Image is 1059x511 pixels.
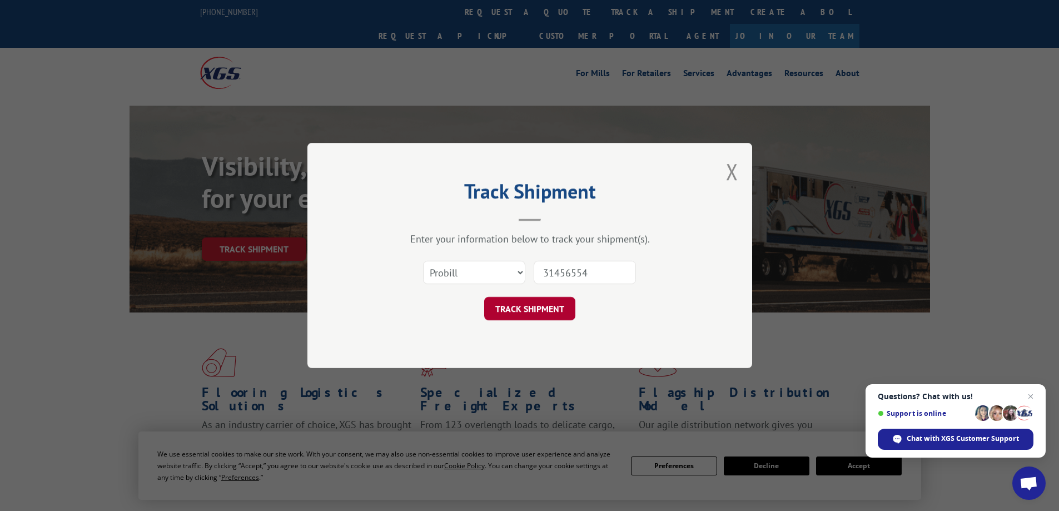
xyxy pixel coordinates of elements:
[1024,390,1037,403] span: Close chat
[534,261,636,284] input: Number(s)
[484,297,575,320] button: TRACK SHIPMENT
[363,232,697,245] div: Enter your information below to track your shipment(s).
[726,157,738,186] button: Close modal
[363,183,697,205] h2: Track Shipment
[878,409,971,418] span: Support is online
[1012,467,1046,500] div: Open chat
[907,434,1019,444] span: Chat with XGS Customer Support
[878,392,1033,401] span: Questions? Chat with us!
[878,429,1033,450] div: Chat with XGS Customer Support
